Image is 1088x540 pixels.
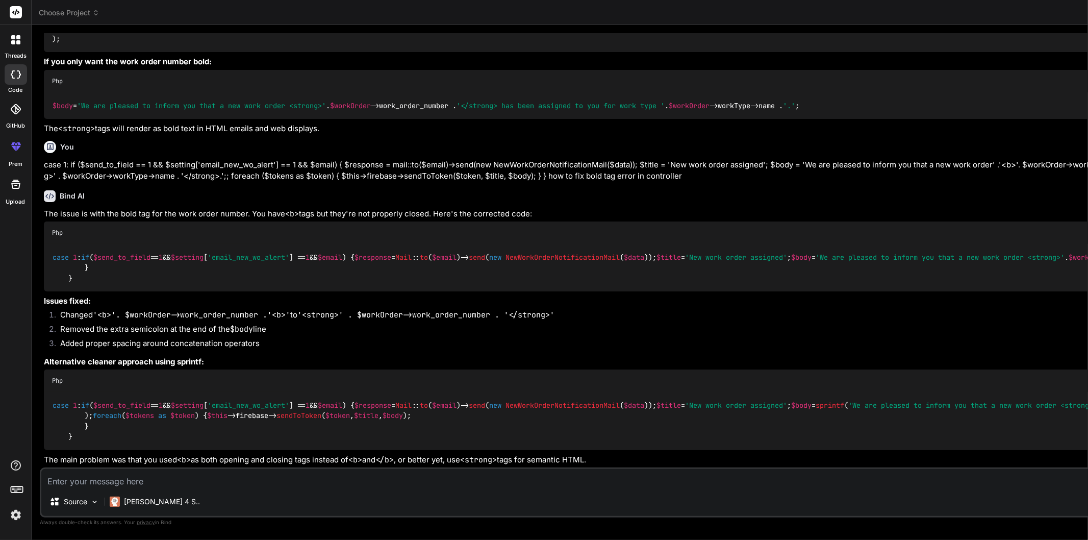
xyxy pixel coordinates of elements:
[58,124,95,134] code: <strong>
[208,401,289,410] span: 'email_new_wo_alert'
[489,253,501,262] span: new
[306,253,310,262] span: 1
[60,191,85,201] h6: Bind AI
[469,253,485,262] span: send
[383,411,403,421] span: $body
[656,401,681,410] span: $title
[125,411,154,421] span: $tokens
[53,101,73,110] span: $body
[44,357,204,366] strong: Alternative cleaner approach using sprintf:
[505,253,620,262] span: NewWorkOrderNotificationMail
[93,411,121,421] span: foreach
[110,497,120,507] img: Claude 4 Sonnet
[52,229,63,237] span: Php
[652,24,693,33] span: $workOrder
[6,198,26,206] label: Upload
[355,253,391,262] span: $response
[81,401,89,410] span: if
[230,324,253,334] code: $body
[460,455,497,465] code: <strong>
[285,209,299,219] code: <b>
[685,253,787,262] span: 'New work order assigned'
[505,401,620,410] span: NewWorkOrderNotificationMail
[93,310,290,320] code: '<b>'. $workOrder->work_order_number .'<b>'
[44,57,212,66] strong: If you only want the work order number bold:
[170,411,195,421] span: $token
[330,101,371,110] span: $workOrder
[318,253,342,262] span: $email
[159,401,163,410] span: 1
[816,401,844,410] span: sprintf
[395,253,412,262] span: Mail
[6,121,25,130] label: GitHub
[52,377,63,385] span: Php
[53,253,69,262] span: case
[669,101,710,110] span: $workOrder
[207,411,227,421] span: $this
[90,498,99,506] img: Pick Models
[9,160,22,168] label: prem
[489,401,501,410] span: new
[77,101,326,110] span: 'We are pleased to inform you that a new work order <strong>'
[64,497,87,507] p: Source
[158,411,166,421] span: as
[469,401,485,410] span: send
[325,411,350,421] span: $token
[791,401,812,410] span: $body
[93,401,150,410] span: $send_to_field
[276,411,321,421] span: sendToToken
[457,101,665,110] span: '</strong> has been assigned to you for work type '
[432,253,457,262] span: $email
[775,24,816,33] span: $workOrder
[420,253,428,262] span: to
[77,24,106,33] span: sprintf
[208,253,289,262] span: 'email_new_wo_alert'
[624,253,644,262] span: $data
[354,411,378,421] span: $title
[375,455,394,465] code: </b>
[297,310,554,320] code: '<strong>' . $workOrder->work_order_number . '</strong>'
[39,8,99,18] span: Choose Project
[159,253,163,262] span: 1
[93,253,150,262] span: $send_to_field
[420,401,428,410] span: to
[355,401,391,410] span: $response
[656,253,681,262] span: $title
[60,142,74,152] h6: You
[177,455,191,465] code: <b>
[110,24,648,33] span: 'We are pleased to inform you that a new work order <strong>%s</strong> has been assigned to you ...
[52,101,800,111] code: = . ->work_order_number . . ->workType->name . ;
[395,401,412,410] span: Mail
[53,24,73,33] span: $body
[318,401,342,410] span: $email
[432,401,457,410] span: $email
[137,519,155,525] span: privacy
[81,253,89,262] span: if
[73,253,77,262] span: 1
[7,506,24,524] img: settings
[124,497,200,507] p: [PERSON_NAME] 4 S..
[624,401,644,410] span: $data
[53,401,69,410] span: case
[171,253,204,262] span: $setting
[44,296,91,306] strong: Issues fixed:
[52,77,63,85] span: Php
[52,23,881,44] code: = ( , ->work_order_number, ->workType->name );
[791,253,812,262] span: $body
[9,86,23,94] label: code
[306,401,310,410] span: 1
[73,401,77,410] span: 1
[5,52,27,60] label: threads
[171,401,204,410] span: $setting
[816,253,1065,262] span: 'We are pleased to inform you that a new work order <strong>'
[783,101,795,110] span: '.'
[685,401,787,410] span: 'New work order assigned'
[348,455,362,465] code: <b>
